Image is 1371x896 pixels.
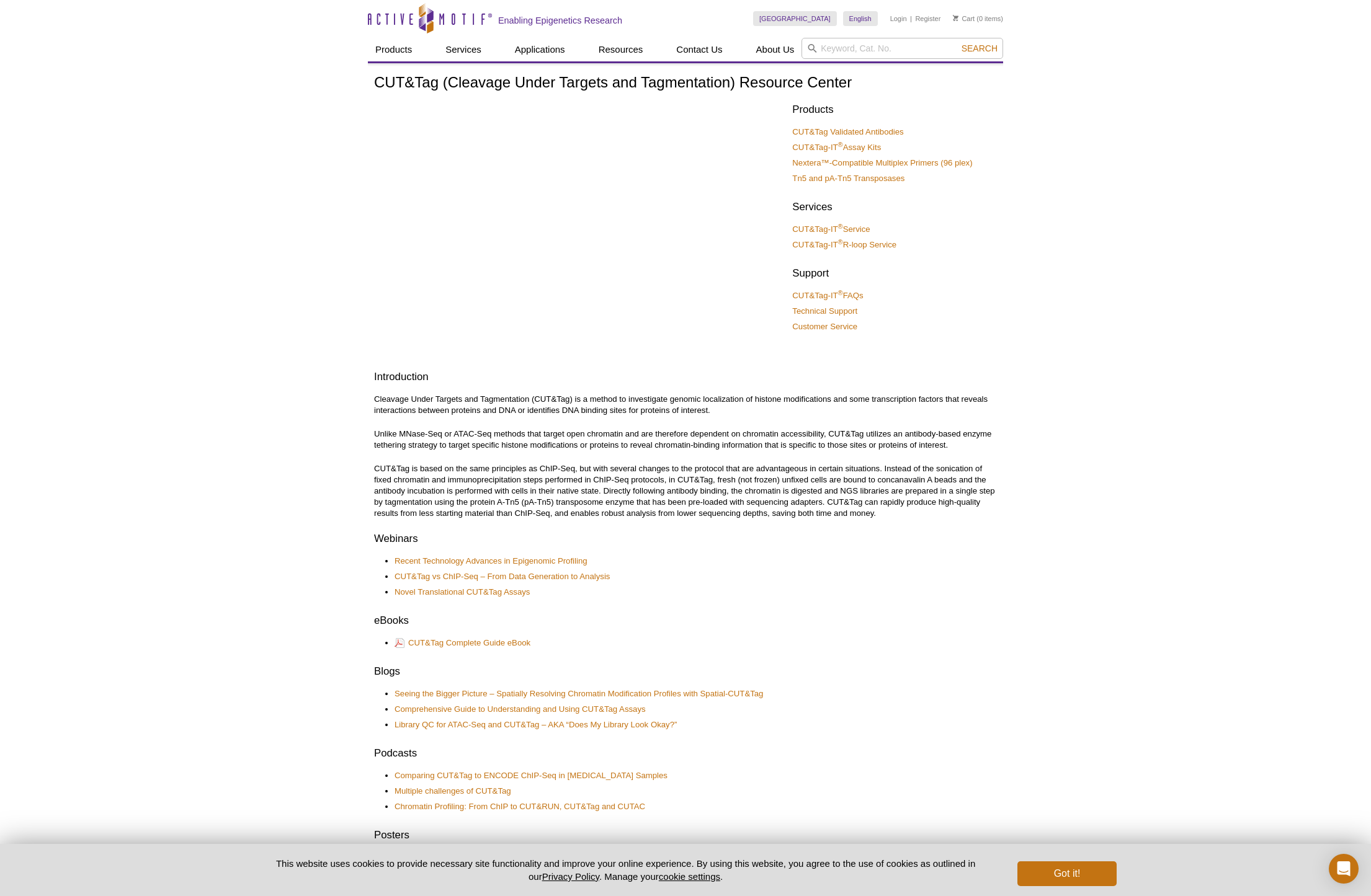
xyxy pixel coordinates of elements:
h2: eBooks [374,613,997,628]
h2: Enabling Epigenetics Research [498,15,622,26]
a: Resources [591,38,651,61]
a: Tn5 and pA-Tn5 Transposases [792,173,904,184]
a: Recent Technology Advances in Epigenomic Profiling [395,556,587,567]
a: About Us [749,38,802,61]
button: Search [958,43,1001,54]
p: Cleavage Under Targets and Tagmentation (CUT&Tag) is a method to investigate genomic localization... [374,394,997,416]
p: Unlike MNase-Seq or ATAC-Seq methods that target open chromatin and are therefore dependent on ch... [374,428,997,451]
a: CUT&Tag-IT®FAQs [792,290,863,301]
a: Comparing CUT&Tag to ENCODE ChIP-Seq in [MEDICAL_DATA] Samples [395,770,668,781]
a: Chromatin Profiling: From ChIP to CUT&RUN, CUT&Tag and CUTAC [395,801,645,812]
p: CUT&Tag is based on the same principles as ChIP-Seq, but with several changes to the protocol tha... [374,463,997,519]
a: Applications [507,38,573,61]
a: Comprehensive Guide to Understanding and Using CUT&Tag Assays [395,704,646,715]
h2: Services [792,200,997,215]
a: Customer Service [792,321,857,332]
a: Novel Translational CUT&Tag Assays [395,587,530,598]
sup: ® [838,289,843,296]
a: Multiple challenges of CUT&Tag [395,786,511,797]
li: | [910,11,912,26]
a: Contact Us [669,38,730,61]
a: CUT&Tag vs ChIP-Seq – From Data Generation to Analysis [395,571,610,582]
a: Services [438,38,489,61]
h2: Products [792,102,997,117]
a: Nextera™-Compatible Multiplex Primers (96 plex) [792,157,972,169]
img: Your Cart [953,15,958,21]
h2: Support [792,266,997,281]
sup: ® [838,238,843,246]
input: Keyword, Cat. No. [802,38,1003,59]
h2: Introduction [374,370,997,384]
a: Register [915,14,940,23]
a: CUT&Tag-IT®R-loop Service [792,239,896,251]
h2: Posters [374,828,997,843]
h2: Blogs [374,664,997,679]
a: Privacy Policy [542,871,599,882]
a: CUT&Tag Validated Antibodies [792,126,903,138]
a: [GEOGRAPHIC_DATA] [753,11,837,26]
a: Cart [953,14,975,23]
button: Got it! [1017,861,1117,886]
h2: Podcasts [374,746,997,761]
sup: ® [838,141,843,148]
sup: ® [838,223,843,230]
li: (0 items) [953,11,1003,26]
a: English [843,11,878,26]
h1: CUT&Tag (Cleavage Under Targets and Tagmentation) Resource Center [374,74,997,92]
a: Library QC for ATAC-Seq and CUT&Tag – AKA “Does My Library Look Okay?” [395,719,677,730]
a: CUT&Tag-IT®Assay Kits [792,142,881,153]
a: CUT&Tag-IT®Service [792,224,870,235]
a: CUT&Tag Complete Guide eBook [395,636,530,650]
span: Search [962,43,998,53]
a: Technical Support [792,306,857,317]
div: Open Intercom Messenger [1329,854,1359,884]
p: This website uses cookies to provide necessary site functionality and improve your online experie... [254,857,997,883]
a: Login [890,14,907,23]
a: Seeing the Bigger Picture – Spatially Resolving Chromatin Modification Profiles with Spatial-CUT&Tag [395,688,763,699]
a: Products [368,38,419,61]
iframe: [WEBINAR] Improved Chromatin Analysis with CUT&Tag Assays - Dr. Michael Garbati [374,100,783,330]
button: cookie settings [659,871,720,882]
h2: Webinars [374,531,997,546]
